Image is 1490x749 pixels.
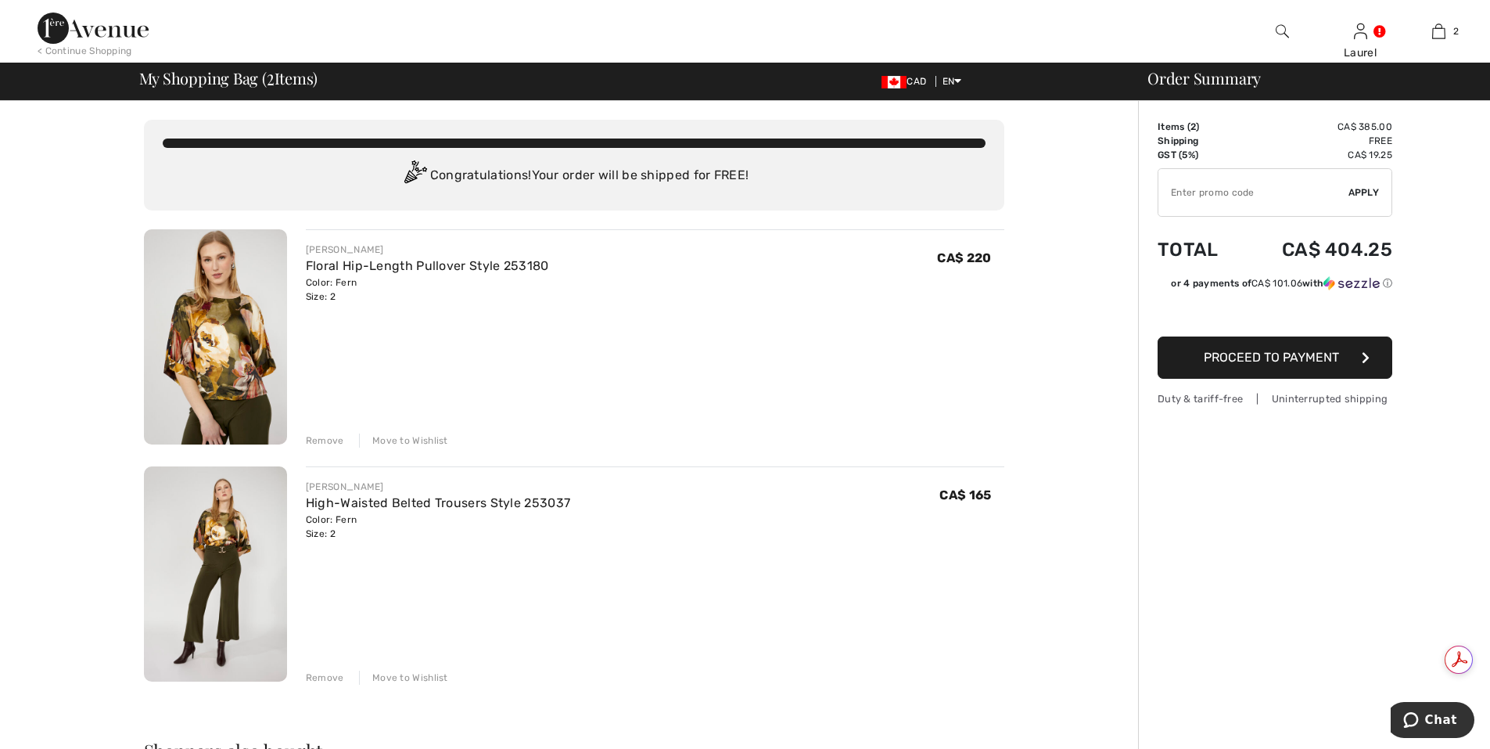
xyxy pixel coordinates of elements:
[139,70,318,86] span: My Shopping Bag ( Items)
[399,160,430,192] img: Congratulation2.svg
[306,495,570,510] a: High-Waisted Belted Trousers Style 253037
[1240,148,1392,162] td: CA$ 19.25
[1348,185,1380,200] span: Apply
[1158,120,1240,134] td: Items ( )
[939,488,991,502] span: CA$ 165
[1158,223,1240,276] td: Total
[1204,350,1339,365] span: Proceed to Payment
[1322,45,1398,61] div: Laurel
[1323,276,1380,290] img: Sezzle
[1158,148,1240,162] td: GST (5%)
[306,258,549,273] a: Floral Hip-Length Pullover Style 253180
[881,76,907,88] img: Canadian Dollar
[1354,22,1367,41] img: My Info
[306,671,344,685] div: Remove
[1240,223,1392,276] td: CA$ 404.25
[144,466,287,682] img: High-Waisted Belted Trousers Style 253037
[267,67,275,87] span: 2
[937,250,991,265] span: CA$ 220
[144,229,287,445] img: Floral Hip-Length Pullover Style 253180
[163,160,986,192] div: Congratulations! Your order will be shipped for FREE!
[1276,22,1289,41] img: search the website
[1400,22,1477,41] a: 2
[1158,134,1240,148] td: Shipping
[1251,278,1302,289] span: CA$ 101.06
[1158,276,1392,296] div: or 4 payments ofCA$ 101.06withSezzle Click to learn more about Sezzle
[38,44,132,58] div: < Continue Shopping
[881,76,932,87] span: CAD
[1190,121,1196,132] span: 2
[306,480,570,494] div: [PERSON_NAME]
[359,434,448,448] div: Move to Wishlist
[1240,134,1392,148] td: Free
[1158,169,1348,216] input: Promo code
[1171,276,1392,290] div: or 4 payments of with
[1240,120,1392,134] td: CA$ 385.00
[359,671,448,685] div: Move to Wishlist
[306,513,570,541] div: Color: Fern Size: 2
[1158,296,1392,331] iframe: PayPal-paypal
[1158,337,1392,379] button: Proceed to Payment
[1432,22,1445,41] img: My Bag
[306,243,549,257] div: [PERSON_NAME]
[306,434,344,448] div: Remove
[1354,23,1367,38] a: Sign In
[1453,24,1459,38] span: 2
[306,275,549,304] div: Color: Fern Size: 2
[1158,391,1392,406] div: Duty & tariff-free | Uninterrupted shipping
[942,76,962,87] span: EN
[38,13,149,44] img: 1ère Avenue
[1129,70,1481,86] div: Order Summary
[1391,702,1474,741] iframe: Opens a widget where you can chat to one of our agents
